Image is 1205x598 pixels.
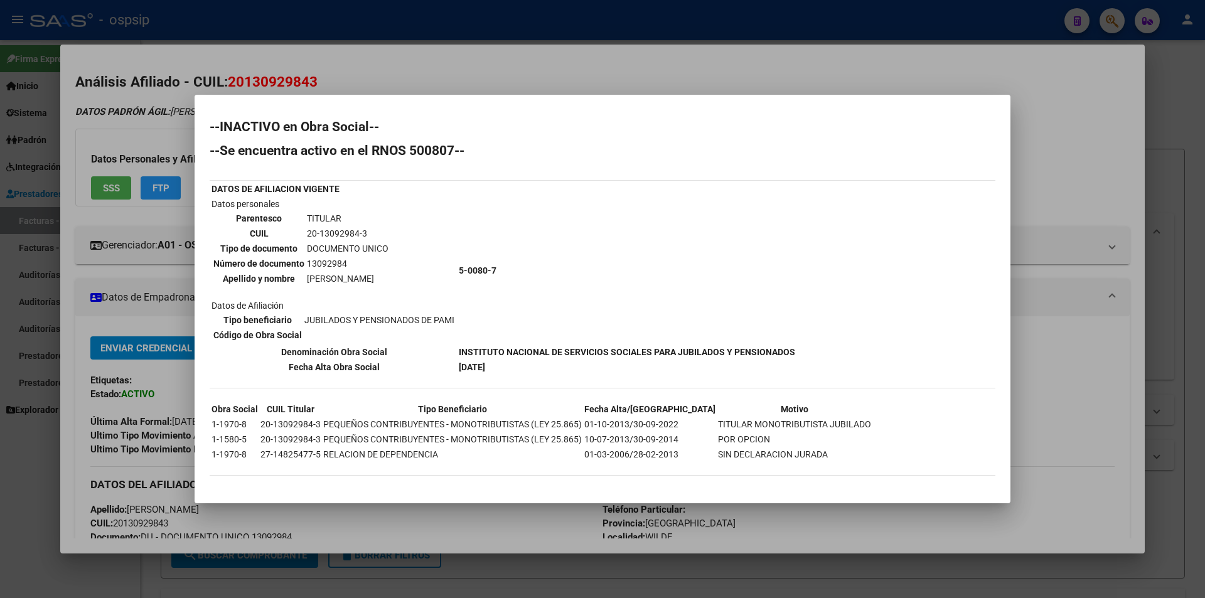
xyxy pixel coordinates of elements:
[260,447,321,461] td: 27-14825477-5
[306,257,389,270] td: 13092984
[584,402,716,416] th: Fecha Alta/[GEOGRAPHIC_DATA]
[584,447,716,461] td: 01-03-2006/28-02-2013
[323,432,582,446] td: PEQUEÑOS CONTRIBUYENTES - MONOTRIBUTISTAS (LEY 25.865)
[584,432,716,446] td: 10-07-2013/30-09-2014
[213,227,305,240] th: CUIL
[210,120,995,133] h2: --INACTIVO en Obra Social--
[211,402,259,416] th: Obra Social
[306,272,389,286] td: [PERSON_NAME]
[213,313,303,327] th: Tipo beneficiario
[213,328,303,342] th: Código de Obra Social
[306,227,389,240] td: 20-13092984-3
[306,211,389,225] td: TITULAR
[1162,555,1192,585] iframe: Intercom live chat
[210,144,995,157] h2: --Se encuentra activo en el RNOS 500807--
[323,417,582,431] td: PEQUEÑOS CONTRIBUYENTES - MONOTRIBUTISTAS (LEY 25.865)
[584,417,716,431] td: 01-10-2013/30-09-2022
[213,211,305,225] th: Parentesco
[213,272,305,286] th: Apellido y nombre
[260,432,321,446] td: 20-13092984-3
[459,347,795,357] b: INSTITUTO NACIONAL DE SERVICIOS SOCIALES PARA JUBILADOS Y PENSIONADOS
[459,362,485,372] b: [DATE]
[260,417,321,431] td: 20-13092984-3
[717,402,872,416] th: Motivo
[717,417,872,431] td: TITULAR MONOTRIBUTISTA JUBILADO
[212,184,340,194] b: DATOS DE AFILIACION VIGENTE
[323,447,582,461] td: RELACION DE DEPENDENCIA
[306,242,389,255] td: DOCUMENTO UNICO
[211,432,259,446] td: 1-1580-5
[211,197,457,344] td: Datos personales Datos de Afiliación
[211,447,259,461] td: 1-1970-8
[717,432,872,446] td: POR OPCION
[717,447,872,461] td: SIN DECLARACION JURADA
[260,402,321,416] th: CUIL Titular
[211,360,457,374] th: Fecha Alta Obra Social
[211,417,259,431] td: 1-1970-8
[304,313,455,327] td: JUBILADOS Y PENSIONADOS DE PAMI
[213,242,305,255] th: Tipo de documento
[323,402,582,416] th: Tipo Beneficiario
[459,265,496,275] b: 5-0080-7
[211,345,457,359] th: Denominación Obra Social
[213,257,305,270] th: Número de documento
